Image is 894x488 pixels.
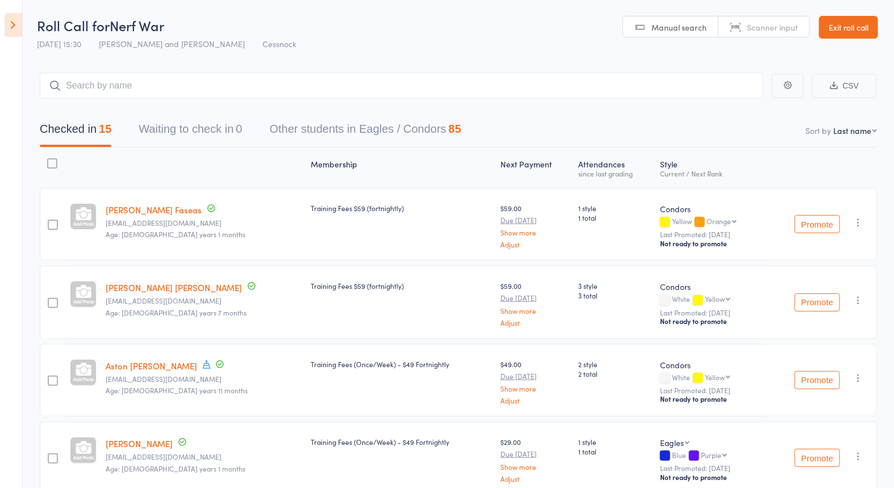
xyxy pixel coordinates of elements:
[660,309,761,317] small: Last Promoted: [DATE]
[660,464,761,472] small: Last Promoted: [DATE]
[236,123,242,135] div: 0
[500,385,569,392] a: Show more
[311,281,492,291] div: Training Fees $59 (fortnightly)
[500,294,569,302] small: Due [DATE]
[707,217,731,225] div: Orange
[578,203,651,213] span: 1 style
[819,16,878,39] a: Exit roll call
[660,295,761,305] div: White
[99,123,111,135] div: 15
[500,450,569,458] small: Due [DATE]
[578,447,651,456] span: 1 total
[660,217,761,227] div: Yellow
[139,117,242,147] button: Waiting to check in0
[37,38,81,49] span: [DATE] 15:30
[578,281,651,291] span: 3 style
[795,449,840,467] button: Promote
[110,16,164,35] span: Nerf War
[106,437,173,449] a: [PERSON_NAME]
[106,385,248,395] span: Age: [DEMOGRAPHIC_DATA] years 11 months
[578,170,651,177] div: since last grading
[833,125,871,136] div: Last name
[701,451,721,458] div: Purple
[660,203,761,214] div: Condors
[106,464,245,473] span: Age: [DEMOGRAPHIC_DATA] years 1 months
[651,22,707,33] span: Manual search
[106,219,302,227] small: Guy_Lys@hotmail.com
[578,291,651,300] span: 3 total
[660,317,761,326] div: Not ready to promote
[500,216,569,224] small: Due [DATE]
[40,117,111,147] button: Checked in15
[311,437,492,447] div: Training Fees (Once/Week) - $49 Fortnightly
[578,213,651,222] span: 1 total
[805,125,831,136] label: Sort by
[500,203,569,248] div: $59.00
[500,437,569,482] div: $29.00
[795,293,840,312] button: Promote
[262,38,296,49] span: Cessnock
[795,215,840,233] button: Promote
[106,375,302,383] small: bison81@outlook.com.au
[655,153,766,183] div: Style
[307,153,496,183] div: Membership
[660,359,761,371] div: Condors
[500,307,569,314] a: Show more
[496,153,574,183] div: Next Payment
[660,394,761,403] div: Not ready to promote
[500,463,569,470] a: Show more
[747,22,798,33] span: Scanner input
[660,281,761,292] div: Condors
[500,229,569,236] a: Show more
[500,319,569,326] a: Adjust
[500,241,569,248] a: Adjust
[449,123,461,135] div: 85
[660,170,761,177] div: Current / Next Rank
[106,281,242,293] a: [PERSON_NAME] [PERSON_NAME]
[500,372,569,380] small: Due [DATE]
[705,295,725,302] div: Yellow
[106,229,245,239] span: Age: [DEMOGRAPHIC_DATA] years 1 months
[500,397,569,404] a: Adjust
[37,16,110,35] span: Roll Call for
[270,117,462,147] button: Other students in Eagles / Condors85
[40,73,763,99] input: Search by name
[660,373,761,383] div: White
[500,475,569,482] a: Adjust
[578,359,651,369] span: 2 style
[500,281,569,326] div: $59.00
[660,451,761,461] div: Blue
[795,371,840,389] button: Promote
[106,204,202,216] a: [PERSON_NAME] Faseas
[106,360,197,372] a: Aston [PERSON_NAME]
[660,239,761,248] div: Not ready to promote
[660,230,761,238] small: Last Promoted: [DATE]
[660,437,684,448] div: Eagles
[106,297,302,305] small: bison81@outlook.com.au
[705,373,725,381] div: Yellow
[311,203,492,213] div: Training Fees $59 (fortnightly)
[500,359,569,404] div: $49.00
[99,38,245,49] span: [PERSON_NAME] and [PERSON_NAME]
[574,153,655,183] div: Atten­dances
[578,437,651,447] span: 1 style
[106,453,302,461] small: laurenannejay@gmail.com
[660,386,761,394] small: Last Promoted: [DATE]
[660,473,761,482] div: Not ready to promote
[578,369,651,378] span: 2 total
[106,308,247,317] span: Age: [DEMOGRAPHIC_DATA] years 7 months
[311,359,492,369] div: Training Fees (Once/Week) - $49 Fortnightly
[812,74,877,98] button: CSV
